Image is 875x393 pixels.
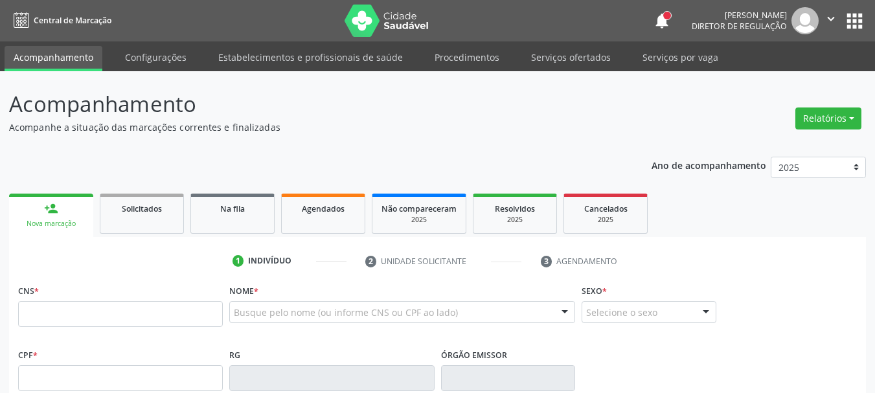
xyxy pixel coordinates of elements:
label: Sexo [582,281,607,301]
span: Busque pelo nome (ou informe CNS ou CPF ao lado) [234,306,458,319]
a: Estabelecimentos e profissionais de saúde [209,46,412,69]
a: Serviços por vaga [633,46,727,69]
span: Agendados [302,203,345,214]
span: Na fila [220,203,245,214]
button: Relatórios [795,107,861,129]
label: Órgão emissor [441,345,507,365]
span: Resolvidos [495,203,535,214]
button:  [819,7,843,34]
a: Acompanhamento [5,46,102,71]
span: Solicitados [122,203,162,214]
img: img [791,7,819,34]
i:  [824,12,838,26]
div: 2025 [381,215,457,225]
span: Cancelados [584,203,628,214]
div: Indivíduo [248,255,291,267]
p: Acompanhe a situação das marcações correntes e finalizadas [9,120,609,134]
span: Selecione o sexo [586,306,657,319]
div: person_add [44,201,58,216]
div: Nova marcação [18,219,84,229]
a: Configurações [116,46,196,69]
a: Central de Marcação [9,10,111,31]
button: notifications [653,12,671,30]
a: Serviços ofertados [522,46,620,69]
button: apps [843,10,866,32]
span: Central de Marcação [34,15,111,26]
p: Ano de acompanhamento [652,157,766,173]
label: Nome [229,281,258,301]
div: 1 [233,255,244,267]
span: Diretor de regulação [692,21,787,32]
div: 2025 [483,215,547,225]
label: CNS [18,281,39,301]
div: 2025 [573,215,638,225]
a: Procedimentos [426,46,508,69]
label: RG [229,345,240,365]
div: [PERSON_NAME] [692,10,787,21]
p: Acompanhamento [9,88,609,120]
span: Não compareceram [381,203,457,214]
